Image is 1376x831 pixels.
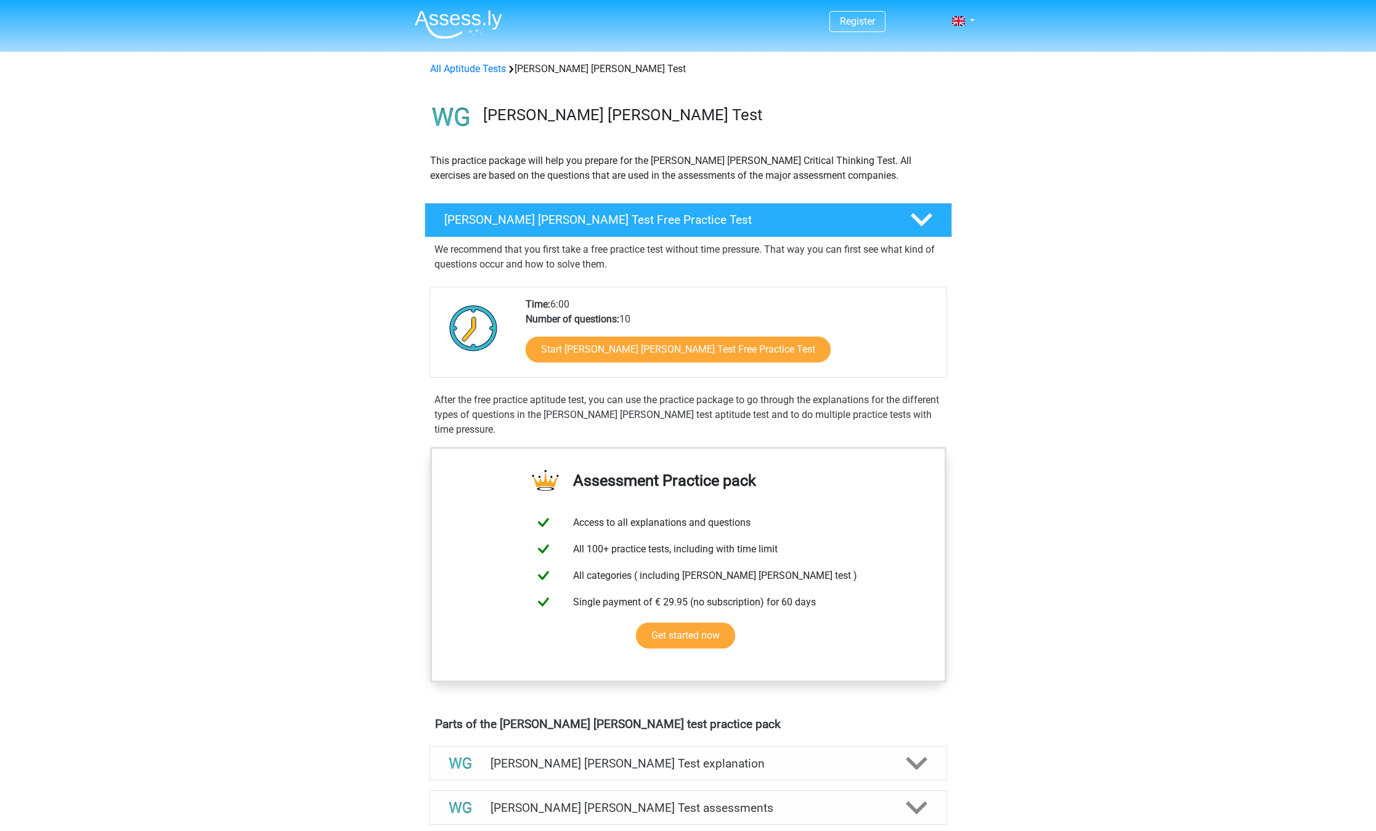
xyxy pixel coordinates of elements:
h4: [PERSON_NAME] [PERSON_NAME] Test explanation [491,756,886,771]
a: [PERSON_NAME] [PERSON_NAME] Test Free Practice Test [420,203,957,237]
img: Clock [442,297,505,359]
h4: [PERSON_NAME] [PERSON_NAME] Test Free Practice Test [444,213,890,227]
div: After the free practice aptitude test, you can use the practice package to go through the explana... [429,393,947,437]
div: 6:00 10 [516,297,946,377]
h3: [PERSON_NAME] [PERSON_NAME] Test [483,105,942,125]
a: Start [PERSON_NAME] [PERSON_NAME] Test Free Practice Test [526,337,831,362]
b: Time: [526,298,550,310]
b: Number of questions: [526,313,619,325]
a: explanations [PERSON_NAME] [PERSON_NAME] Test explanation [425,746,952,780]
a: Register [840,15,875,27]
h4: Parts of the [PERSON_NAME] [PERSON_NAME] test practice pack [435,717,942,731]
img: watson glaser test explanations [445,748,476,779]
a: assessments [PERSON_NAME] [PERSON_NAME] Test assessments [425,790,952,825]
h4: [PERSON_NAME] [PERSON_NAME] Test assessments [491,801,886,815]
div: [PERSON_NAME] [PERSON_NAME] Test [425,62,951,76]
p: This practice package will help you prepare for the [PERSON_NAME] [PERSON_NAME] Critical Thinking... [430,154,947,183]
a: All Aptitude Tests [430,63,506,75]
a: Get started now [636,623,735,649]
p: We recommend that you first take a free practice test without time pressure. That way you can fir... [434,242,942,272]
img: Assessly [415,10,502,39]
img: watson glaser test [425,91,478,144]
img: watson glaser test assessments [445,792,476,824]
